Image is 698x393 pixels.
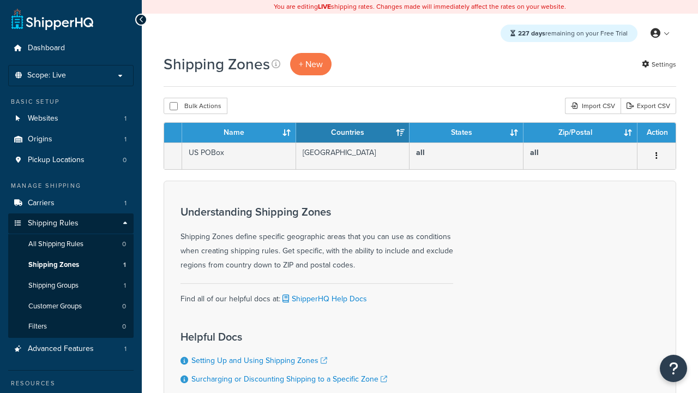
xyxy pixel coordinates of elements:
[318,2,331,11] b: LIVE
[501,25,637,42] div: remaining on your Free Trial
[124,199,127,208] span: 1
[8,213,134,234] a: Shipping Rules
[290,53,332,75] a: + New
[621,98,676,114] a: Export CSV
[191,355,327,366] a: Setting Up and Using Shipping Zones
[299,58,323,70] span: + New
[180,331,387,343] h3: Helpful Docs
[122,240,126,249] span: 0
[523,123,637,142] th: Zip/Postal: activate to sort column ascending
[28,322,47,331] span: Filters
[8,317,134,337] li: Filters
[124,281,126,290] span: 1
[28,302,82,311] span: Customer Groups
[8,109,134,129] a: Websites 1
[410,123,523,142] th: States: activate to sort column ascending
[8,181,134,190] div: Manage Shipping
[124,114,127,123] span: 1
[28,344,94,354] span: Advanced Features
[637,123,676,142] th: Action
[28,260,79,270] span: Shipping Zones
[28,44,65,53] span: Dashboard
[565,98,621,114] div: Import CSV
[28,114,58,123] span: Websites
[164,98,227,114] button: Bulk Actions
[164,53,270,75] h1: Shipping Zones
[8,276,134,296] li: Shipping Groups
[8,193,134,213] li: Carriers
[8,255,134,275] li: Shipping Zones
[123,156,127,165] span: 0
[660,355,687,382] button: Open Resource Center
[8,379,134,388] div: Resources
[27,71,66,80] span: Scope: Live
[518,28,545,38] strong: 227 days
[28,240,83,249] span: All Shipping Rules
[8,339,134,359] a: Advanced Features 1
[8,296,134,317] a: Customer Groups 0
[8,38,134,58] a: Dashboard
[8,129,134,150] li: Origins
[8,213,134,338] li: Shipping Rules
[122,302,126,311] span: 0
[180,283,453,306] div: Find all of our helpful docs at:
[123,260,126,270] span: 1
[28,281,79,290] span: Shipping Groups
[28,156,85,165] span: Pickup Locations
[8,234,134,254] a: All Shipping Rules 0
[180,206,453,218] h3: Understanding Shipping Zones
[124,135,127,144] span: 1
[8,339,134,359] li: Advanced Features
[8,150,134,170] a: Pickup Locations 0
[8,109,134,129] li: Websites
[8,129,134,150] a: Origins 1
[8,317,134,337] a: Filters 0
[28,219,79,228] span: Shipping Rules
[191,373,387,385] a: Surcharging or Discounting Shipping to a Specific Zone
[122,322,126,331] span: 0
[8,276,134,296] a: Shipping Groups 1
[28,199,55,208] span: Carriers
[182,123,296,142] th: Name: activate to sort column ascending
[8,234,134,254] li: All Shipping Rules
[11,8,93,30] a: ShipperHQ Home
[280,293,367,305] a: ShipperHQ Help Docs
[8,296,134,317] li: Customer Groups
[296,123,410,142] th: Countries: activate to sort column ascending
[296,142,410,169] td: [GEOGRAPHIC_DATA]
[180,206,453,272] div: Shipping Zones define specific geographic areas that you can use as conditions when creating ship...
[8,97,134,106] div: Basic Setup
[124,344,127,354] span: 1
[8,255,134,275] a: Shipping Zones 1
[530,147,539,158] b: all
[8,193,134,213] a: Carriers 1
[28,135,52,144] span: Origins
[642,57,676,72] a: Settings
[416,147,425,158] b: all
[8,150,134,170] li: Pickup Locations
[182,142,296,169] td: US POBox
